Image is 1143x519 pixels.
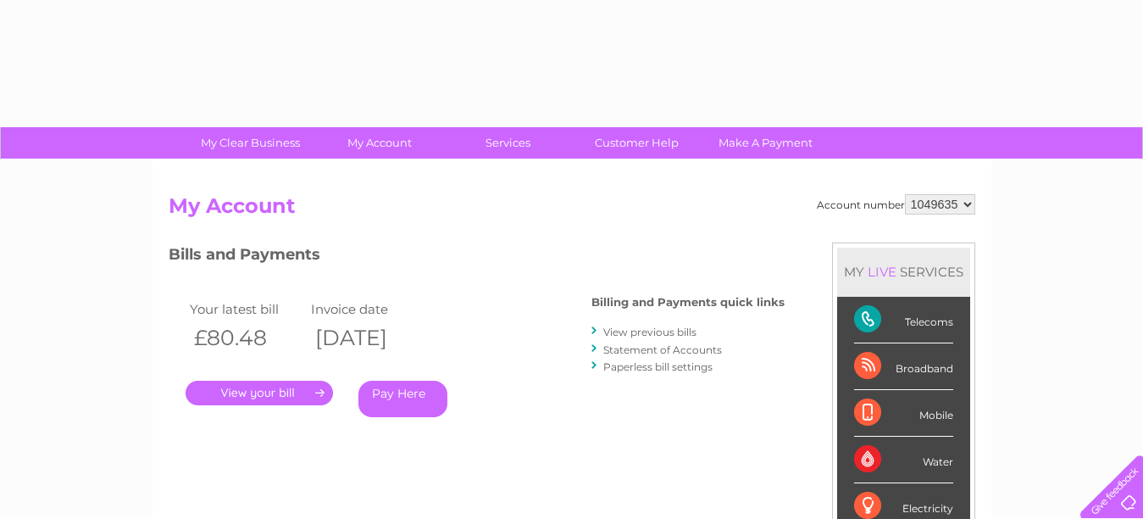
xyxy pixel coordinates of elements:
div: MY SERVICES [837,248,970,296]
a: Customer Help [567,127,707,159]
a: Paperless bill settings [603,360,713,373]
a: Pay Here [358,381,447,417]
td: Invoice date [307,298,429,321]
a: Services [438,127,578,159]
a: My Account [309,127,449,159]
a: My Clear Business [180,127,320,159]
div: Telecoms [854,297,953,343]
h3: Bills and Payments [169,243,785,272]
th: [DATE] [307,321,429,355]
div: Broadband [854,343,953,390]
div: LIVE [864,264,900,280]
td: Your latest bill [186,298,308,321]
a: View previous bills [603,326,696,338]
a: . [186,381,333,405]
a: Statement of Accounts [603,343,722,356]
a: Make A Payment [696,127,835,159]
h4: Billing and Payments quick links [591,296,785,309]
div: Water [854,437,953,483]
th: £80.48 [186,321,308,355]
div: Account number [817,194,975,215]
div: Mobile [854,390,953,437]
h2: My Account [169,194,975,226]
